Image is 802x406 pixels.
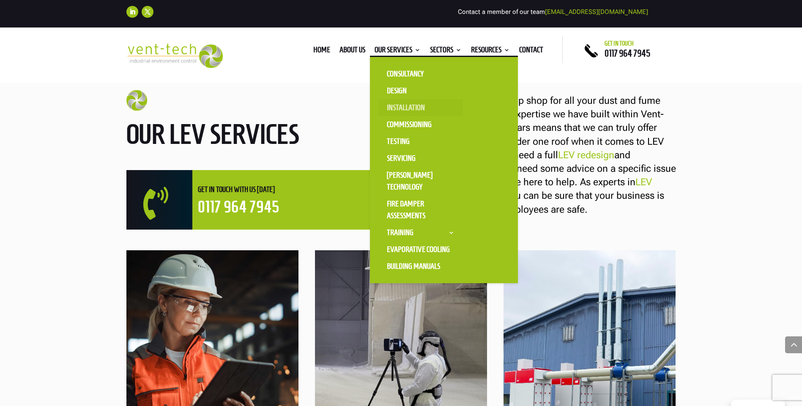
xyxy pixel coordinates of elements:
a: Follow on X [142,6,153,18]
a: Training [378,224,463,241]
a: Design [378,82,463,99]
a: Commissioning [378,116,463,133]
a: Fire Damper Assessments [378,195,463,224]
a: Follow on LinkedIn [126,6,138,18]
a: Our Services [375,47,421,56]
a: Home [313,47,330,56]
a: Evaporative Cooling [378,241,463,258]
a: Contact [519,47,543,56]
a: [PERSON_NAME] Technology [378,167,463,195]
a: Testing [378,133,463,150]
span: Contact a member of our team [458,8,648,16]
span: Get in touch [605,40,634,47]
a: Installation [378,99,463,116]
a: Consultancy [378,65,463,82]
a: Servicing [378,150,463,167]
a: [EMAIL_ADDRESS][DOMAIN_NAME] [545,8,648,16]
a: Building Manuals [378,258,463,275]
span: Get in touch with us [DATE] [198,185,275,194]
img: 2023-09-27T08_35_16.549ZVENT-TECH---Clear-background [126,43,223,68]
p: Vent-Tech is the one stop shop for all your dust and fume extraction needs. The expertise we have... [416,94,676,217]
a: LEV testing [416,176,652,201]
a: LEV redesign [558,149,614,161]
a: 0117 964 7945 [198,198,279,216]
a: Sectors [430,47,462,56]
a: 0117 964 7945 [605,48,650,58]
a: About us [339,47,365,56]
h2: Our LEV services [126,120,308,153]
a: Resources [471,47,510,56]
span:  [143,187,192,220]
